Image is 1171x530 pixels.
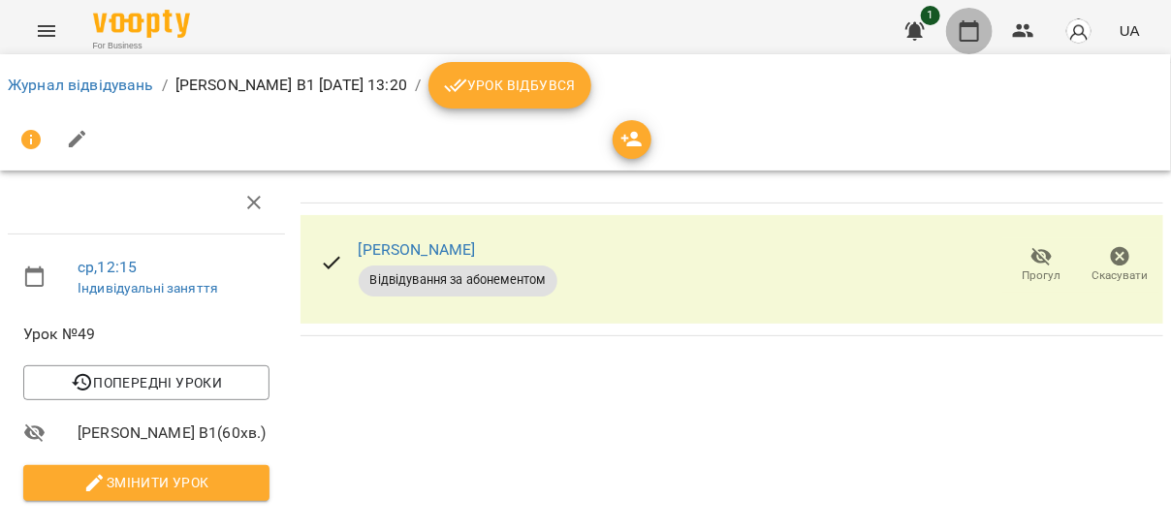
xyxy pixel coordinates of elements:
li: / [415,74,421,97]
button: Скасувати [1081,238,1159,293]
span: [PERSON_NAME] В1 ( 60 хв. ) [78,421,269,445]
span: 1 [921,6,940,25]
a: ср , 12:15 [78,258,137,276]
span: Прогул [1023,267,1061,284]
span: UA [1120,20,1140,41]
span: Відвідування за абонементом [359,271,557,289]
nav: breadcrumb [8,62,1163,109]
button: Змінити урок [23,465,269,500]
li: / [162,74,168,97]
span: Змінити урок [39,471,254,494]
a: [PERSON_NAME] [359,240,476,259]
img: avatar_s.png [1065,17,1092,45]
span: Урок №49 [23,323,269,346]
span: Попередні уроки [39,371,254,394]
a: Журнал відвідувань [8,76,154,94]
button: Попередні уроки [23,365,269,400]
span: Урок відбувся [444,74,576,97]
p: [PERSON_NAME] В1 [DATE] 13:20 [175,74,407,97]
span: For Business [93,40,190,52]
button: Menu [23,8,70,54]
a: Індивідуальні заняття [78,280,218,296]
span: Скасувати [1092,267,1149,284]
button: Урок відбувся [428,62,591,109]
button: UA [1112,13,1148,48]
button: Прогул [1002,238,1081,293]
img: Voopty Logo [93,10,190,38]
